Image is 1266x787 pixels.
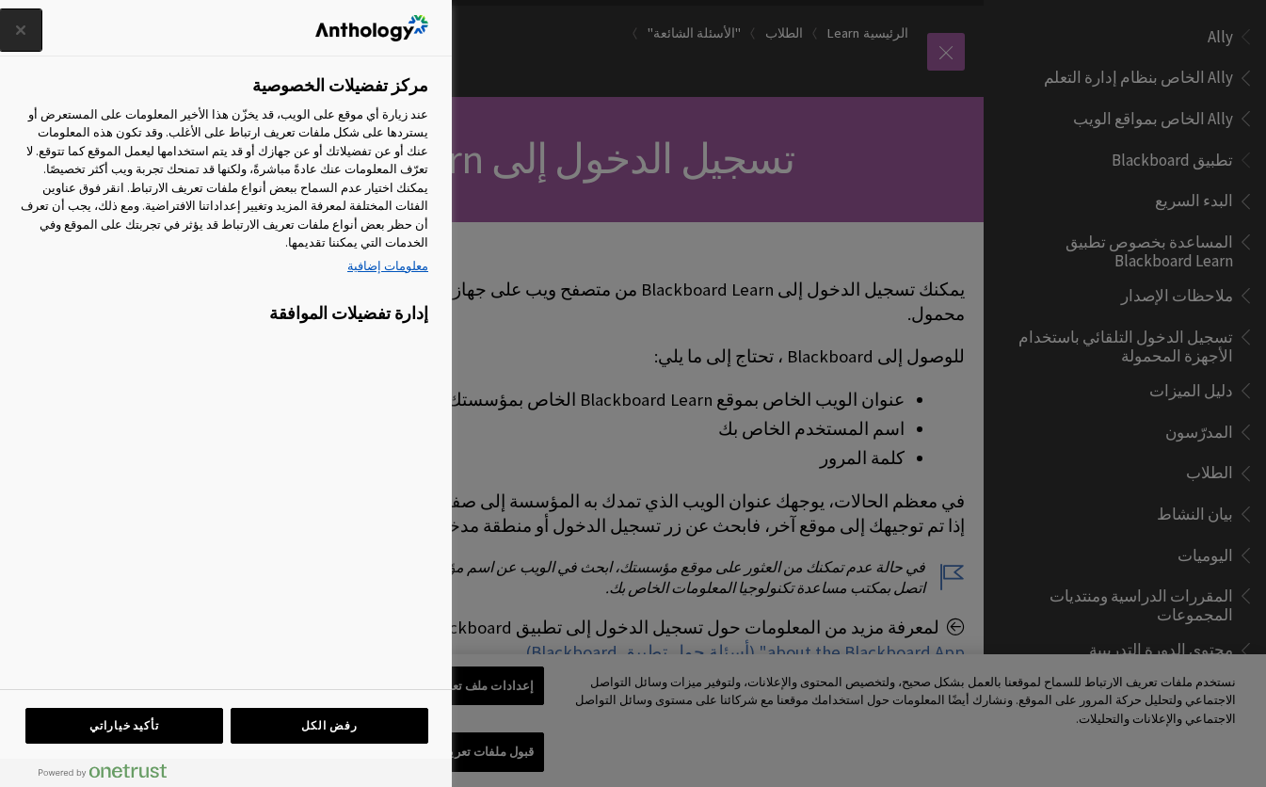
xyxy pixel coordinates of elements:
[39,763,167,779] img: Powered by OneTrust يفتح في علامة تبويب جديدة
[315,15,428,41] img: شعار الشركة
[16,257,428,276] a: مزيد من المعلومات حول خصوصيتك, يفتح في علامة تبويب جديدة
[16,303,428,333] h3: إدارة تفضيلات الموافقة
[252,75,428,96] h2: مركز تفضيلات الخصوصية
[25,708,223,744] button: تأكيد خياراتي
[24,763,167,787] a: Powered by OneTrust يفتح في علامة تبويب جديدة
[16,105,428,281] div: عند زيارة أي موقع على الويب، قد يخزّن هذا الأخير المعلومات على المستعرض أو يستردها على شكل ملفات ...
[231,708,428,744] button: رفض الكل
[315,9,428,47] div: شعار الشركة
